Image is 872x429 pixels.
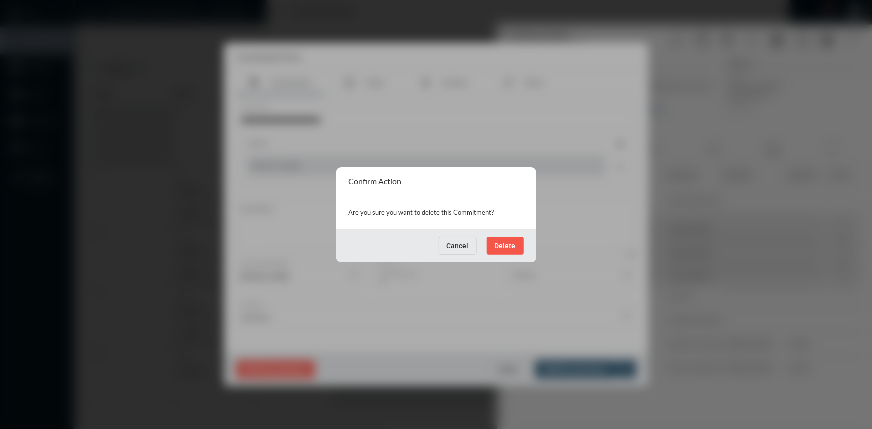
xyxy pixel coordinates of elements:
[349,205,524,219] p: Are you sure you want to delete this Commitment?
[495,242,516,250] span: Delete
[439,237,477,255] button: Cancel
[447,242,469,250] span: Cancel
[487,237,524,255] button: Delete
[349,176,402,186] h2: Confirm Action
